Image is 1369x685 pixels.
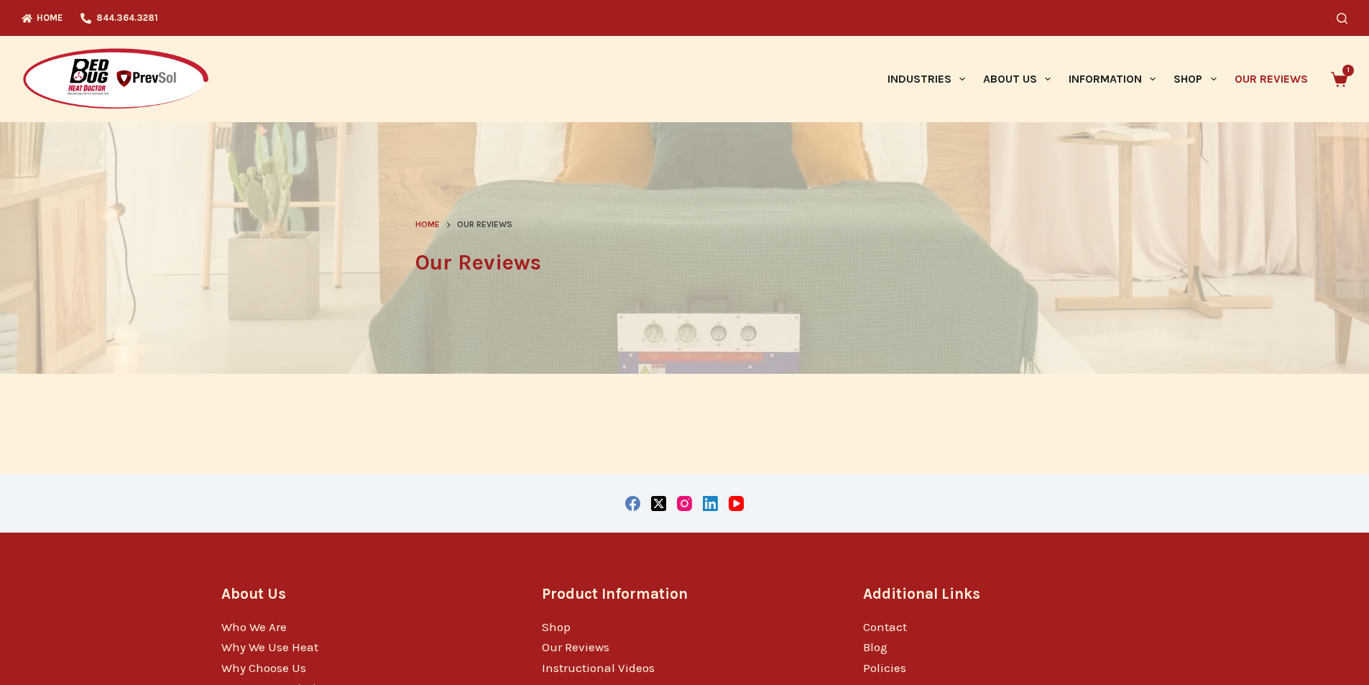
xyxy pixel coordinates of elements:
span: 1 [1342,65,1354,76]
h3: Product Information [542,583,827,605]
a: Our Reviews [1225,36,1317,122]
span: Home [415,219,440,229]
a: Industries [878,36,974,122]
a: Who We Are [221,620,287,634]
a: X (Twitter) [651,496,666,511]
a: About Us [974,36,1059,122]
h1: Our Reviews [415,247,954,279]
a: Home [415,218,440,232]
a: Our Reviews [542,640,609,654]
a: Why We Use Heat [221,640,318,654]
a: Policies [863,661,906,675]
a: Facebook [625,496,640,511]
a: Shop [542,620,571,634]
a: Why Choose Us [221,661,306,675]
h3: About Us [221,583,507,605]
span: Our Reviews [457,218,512,232]
button: Search [1337,13,1347,24]
h3: Additional Links [863,583,1148,605]
a: Contact [863,620,907,634]
a: YouTube [729,496,744,511]
nav: Primary [878,36,1317,122]
img: Prevsol/Bed Bug Heat Doctor [22,47,210,111]
a: LinkedIn [703,496,718,511]
a: Instructional Videos [542,661,655,675]
a: Instagram [677,496,692,511]
a: Information [1060,36,1165,122]
a: Shop [1165,36,1225,122]
a: Blog [863,640,888,654]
